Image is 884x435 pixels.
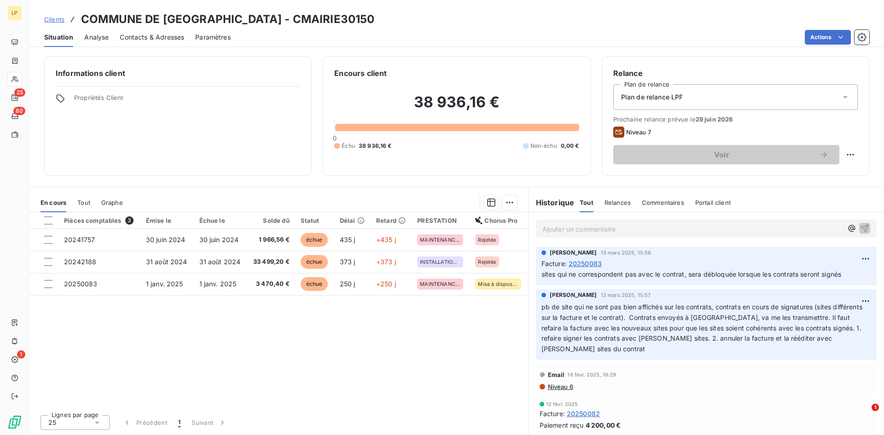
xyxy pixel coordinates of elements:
span: Mise à disposition du destinataire [478,281,518,287]
div: Délai [340,217,365,224]
span: Facture : [540,409,565,418]
span: 33 499,20 € [252,257,289,267]
span: Prochaine relance prévue le [613,116,858,123]
span: 0 [333,134,337,142]
span: Tout [77,199,90,206]
span: 435 j [340,236,355,244]
span: 0,00 € [561,142,579,150]
span: MAINTENANCE ANNUELLE - COLLECTIVITE [420,237,460,243]
span: En cours [41,199,66,206]
button: 1 [173,413,186,432]
span: Voir [624,151,819,158]
span: 13 mars 2025, 15:58 [601,250,651,255]
span: 80 [13,107,25,115]
span: Rejetée [478,259,496,265]
span: 25 [48,418,56,427]
button: Voir [613,145,839,164]
span: Commentaires [642,199,684,206]
span: 1 janv. 2025 [199,280,237,288]
span: 20241757 [64,236,95,244]
span: sites qui ne correspondent pas avec le contrat, sera débloquée lorsque les contrats seront signés [541,270,842,278]
span: Contacts & Adresses [120,33,184,42]
div: Chorus Pro [475,217,522,224]
iframe: Intercom live chat [853,404,875,426]
span: Graphe [101,199,123,206]
span: 373 j [340,258,355,266]
span: Clients [44,16,64,23]
span: 31 août 2024 [146,258,187,266]
span: Relances [605,199,631,206]
div: Pièces comptables [64,216,135,225]
h6: Encours client [334,68,387,79]
span: 20250082 [567,409,600,418]
span: 1 966,56 € [252,235,289,244]
img: Logo LeanPay [7,415,22,429]
span: 4 200,00 € [586,420,621,430]
span: 20250083 [64,280,97,288]
span: Niveau 6 [547,383,573,390]
button: Suivant [186,413,233,432]
span: 1 [872,404,879,411]
span: 13 mars 2025, 15:57 [601,292,651,298]
span: Facture : [541,259,567,268]
h6: Informations client [56,68,300,79]
span: 25 [14,88,25,97]
span: Rejetée [478,237,496,243]
span: 30 juin 2024 [146,236,186,244]
span: 250 j [340,280,355,288]
span: MAINTENANCE ANNUELLE - COLLECTIVITE [420,281,460,287]
h3: COMMUNE DE [GEOGRAPHIC_DATA] - CMAIRIE30150 [81,11,374,28]
span: 3 470,40 € [252,279,289,289]
span: INSTALLATION - CASH COLLECTIVITE [420,259,460,265]
span: 30 juin 2024 [199,236,239,244]
span: Portail client [695,199,731,206]
a: Clients [44,15,64,24]
span: échue [301,255,328,269]
span: 1 [17,350,25,359]
span: 3 [125,216,134,225]
span: 38 936,16 € [359,142,392,150]
span: pb de site qui ne sont pas bien affichés sur les contrats, contrats en cours de signatures (sites... [541,303,864,353]
span: Situation [44,33,73,42]
span: Paiement reçu [540,420,584,430]
span: 12 févr. 2025 [546,401,578,407]
span: 1 [178,418,180,427]
span: 18 févr. 2025, 16:29 [567,372,616,377]
span: Propriétés Client [74,94,300,107]
span: [PERSON_NAME] [550,249,597,257]
span: échue [301,233,328,247]
button: Précédent [117,413,173,432]
span: Paramètres [195,33,231,42]
span: Non-échu [530,142,557,150]
span: Email [548,371,565,378]
span: +435 j [376,236,396,244]
span: +373 j [376,258,396,266]
div: Statut [301,217,329,224]
span: Échu [342,142,355,150]
div: LP [7,6,22,20]
span: [PERSON_NAME] [550,291,597,299]
h2: 38 936,16 € [334,93,579,121]
span: Tout [580,199,593,206]
span: 31 août 2024 [199,258,241,266]
div: Solde dû [252,217,289,224]
span: 20250083 [569,259,602,268]
span: 29 juin 2026 [696,116,733,123]
div: PRESTATION [417,217,464,224]
div: Émise le [146,217,188,224]
h6: Historique [529,197,575,208]
span: 20242188 [64,258,96,266]
div: Retard [376,217,406,224]
span: échue [301,277,328,291]
span: Plan de relance LPF [621,93,683,102]
span: 1 janv. 2025 [146,280,183,288]
button: Actions [805,30,851,45]
h6: Relance [613,68,858,79]
span: +250 j [376,280,396,288]
span: Analyse [84,33,109,42]
div: Échue le [199,217,242,224]
span: Niveau 7 [626,128,651,136]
